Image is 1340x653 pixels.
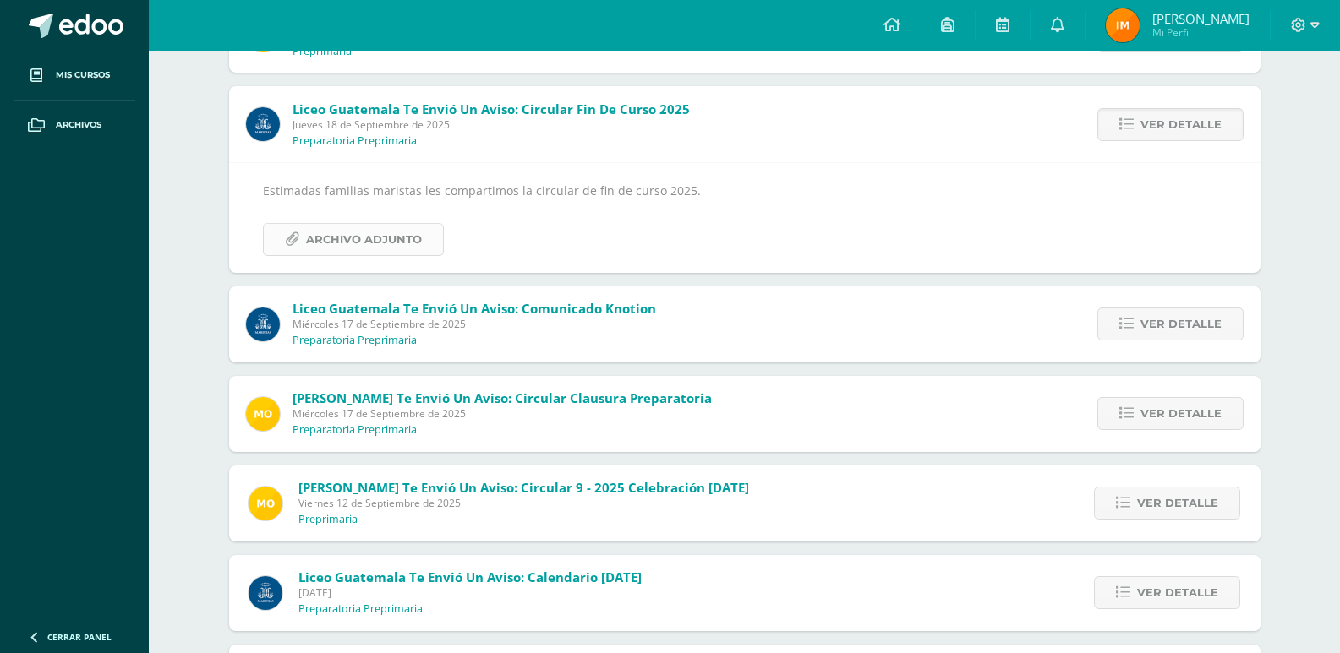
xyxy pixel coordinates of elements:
span: Ver detalle [1140,398,1222,429]
span: [PERSON_NAME] te envió un aviso: Circular 9 - 2025 Celebración [DATE] [298,479,749,496]
img: b41cd0bd7c5dca2e84b8bd7996f0ae72.png [249,576,282,610]
span: [PERSON_NAME] [1152,10,1250,27]
p: Preparatoria Preprimaria [293,334,417,347]
p: Preprimaria [293,45,352,58]
img: b41cd0bd7c5dca2e84b8bd7996f0ae72.png [246,307,280,341]
p: Preparatoria Preprimaria [293,134,417,148]
img: b41cd0bd7c5dca2e84b8bd7996f0ae72.png [246,107,280,141]
span: [DATE] [298,585,642,600]
img: 0589eea2ed537ab407ff43bb0f1c5baf.png [1106,8,1140,42]
p: Preparatoria Preprimaria [293,423,417,437]
span: Archivos [56,118,101,132]
span: Ver detalle [1137,487,1218,519]
span: Mi Perfil [1152,25,1250,40]
img: 4679c9c19acd2f2425bfd4ab82824cc9.png [249,487,282,520]
span: Liceo Guatemala te envió un aviso: Calendario [DATE] [298,569,642,585]
span: Mis cursos [56,68,110,82]
span: Archivo Adjunto [306,224,422,255]
a: Mis cursos [14,51,135,101]
span: Liceo Guatemala te envió un aviso: Circular fin de curso 2025 [293,101,690,117]
a: Archivos [14,101,135,150]
p: Preprimaria [298,513,358,526]
span: Miércoles 17 de Septiembre de 2025 [293,406,712,421]
span: Jueves 18 de Septiembre de 2025 [293,117,690,132]
span: Liceo Guatemala te envió un aviso: Comunicado Knotion [293,300,656,317]
span: Cerrar panel [47,631,112,643]
span: Ver detalle [1140,308,1222,340]
p: Preparatoria Preprimaria [298,602,423,616]
div: Estimadas familias maristas les compartimos la circular de fin de curso 2025. [263,180,1227,255]
span: Miércoles 17 de Septiembre de 2025 [293,317,656,331]
span: Ver detalle [1137,577,1218,608]
img: 4679c9c19acd2f2425bfd4ab82824cc9.png [246,397,280,431]
span: [PERSON_NAME] te envió un aviso: Circular Clausura Preparatoria [293,389,712,406]
a: Archivo Adjunto [263,223,444,256]
span: Viernes 12 de Septiembre de 2025 [298,496,749,510]
span: Ver detalle [1140,109,1222,140]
